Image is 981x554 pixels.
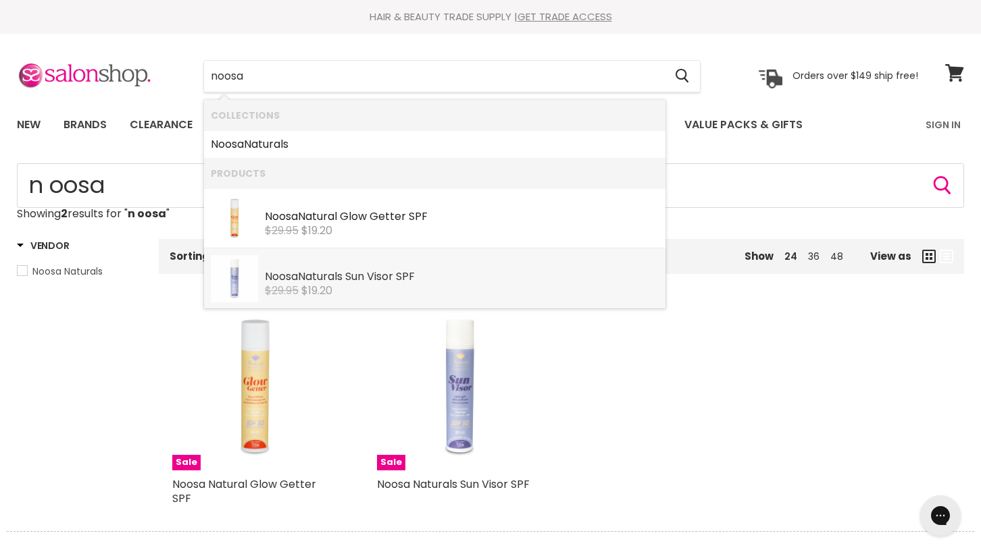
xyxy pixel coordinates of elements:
a: 48 [830,250,843,263]
li: Products [204,158,665,188]
strong: n oosa [128,206,166,221]
span: $19.20 [301,283,332,298]
input: Search [204,61,664,92]
div: Natural Glow Getter SPF [265,211,659,225]
form: Product [203,60,701,92]
li: Collections: Noosa Naturals [204,130,665,159]
a: 24 [784,250,797,263]
iframe: Gorgias live chat messenger [913,491,967,541]
li: Products: Noosa Natural Glow Getter SPF [204,188,665,248]
span: Show [745,249,774,263]
form: Product [17,163,964,208]
a: Brands [53,111,117,139]
div: Naturals Sun Visor SPF [265,271,659,285]
button: Search [664,61,700,92]
li: Products: Noosa Naturals Sun Visor SPF [204,248,665,308]
b: Noosa [211,136,244,152]
span: Sale [377,455,405,470]
p: Orders over $149 ship free! [793,70,918,82]
a: Noosa Natural Glow Getter SPFSale [172,306,336,470]
a: New [7,111,51,139]
a: Noosa Natural Glow Getter SPF [172,476,316,506]
h3: Vendor [17,239,69,252]
a: GET TRADE ACCESS [518,9,612,24]
a: 36 [808,250,820,263]
a: Sign In [917,111,969,139]
span: Sale [172,455,201,470]
label: Sorting [170,250,209,262]
li: Collections [204,100,665,130]
a: Noosa Naturals [17,264,142,279]
button: Search [932,175,953,196]
span: Noosa Naturals [32,265,103,278]
b: Noosa [265,209,298,224]
input: Search [17,163,964,208]
img: NNSV_110G_800x800_02f28714-fe20-4aa9-a4b9-49f347e2fe43_200x.jpg [211,255,258,302]
span: View as [870,250,911,262]
span: $19.20 [301,223,332,238]
a: Noosa Naturals Sun Visor SPFSale [377,306,541,470]
img: NNGG_110G_800x800_e102facf-859e-4e89-afcd-a10e0a0e8a8f_200x.jpg [211,195,258,242]
p: Showing results for " " [17,208,964,220]
ul: Main menu [7,105,865,144]
a: Clearance [120,111,203,139]
s: $29.95 [265,283,299,298]
s: $29.95 [265,223,299,238]
b: Noosa [265,269,298,284]
img: Noosa Natural Glow Getter SPF [172,306,336,470]
strong: 2 [61,206,68,221]
a: Noosa Naturals Sun Visor SPF [377,476,530,492]
a: Value Packs & Gifts [674,111,813,139]
a: Naturals [211,134,659,155]
img: Noosa Naturals Sun Visor SPF [377,306,541,470]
